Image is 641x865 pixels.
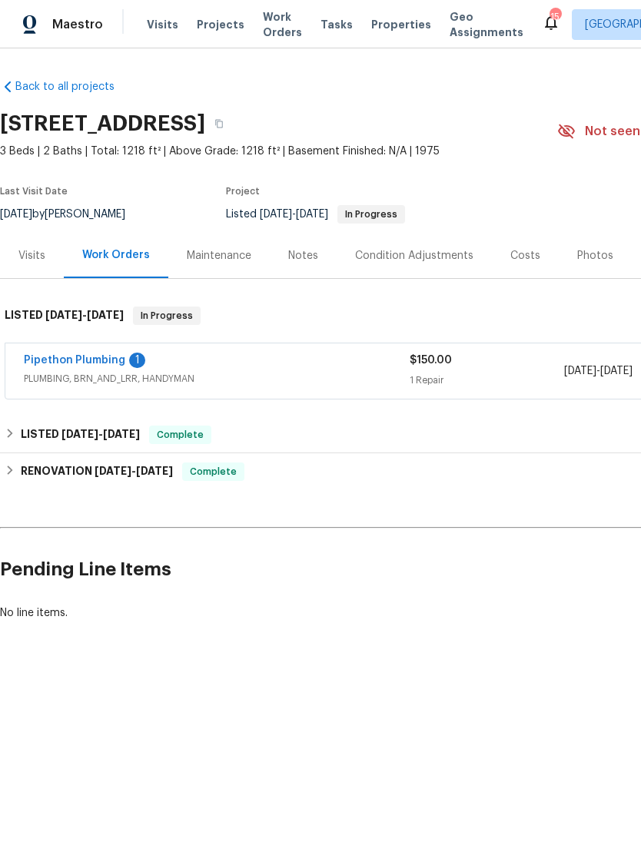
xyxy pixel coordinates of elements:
span: $150.00 [410,355,452,366]
span: - [61,429,140,439]
h6: LISTED [21,426,140,444]
div: 1 Repair [410,373,564,388]
span: [DATE] [103,429,140,439]
span: [DATE] [260,209,292,220]
div: Costs [510,248,540,263]
h6: LISTED [5,307,124,325]
span: [DATE] [296,209,328,220]
span: PLUMBING, BRN_AND_LRR, HANDYMAN [24,371,410,386]
div: Photos [577,248,613,263]
span: Complete [184,464,243,479]
span: [DATE] [600,366,633,376]
div: Notes [288,248,318,263]
span: - [564,363,633,379]
span: Project [226,187,260,196]
span: - [45,310,124,320]
div: Work Orders [82,247,150,263]
span: - [95,466,173,476]
span: [DATE] [45,310,82,320]
span: Work Orders [263,9,302,40]
span: In Progress [339,210,404,219]
span: Complete [151,427,210,442]
span: Geo Assignments [450,9,523,40]
span: [DATE] [61,429,98,439]
span: Listed [226,209,405,220]
span: In Progress [135,308,199,323]
div: 1 [129,353,145,368]
span: [DATE] [136,466,173,476]
span: - [260,209,328,220]
button: Copy Address [205,110,233,138]
div: Maintenance [187,248,251,263]
a: Pipethon Plumbing [24,355,125,366]
h6: RENOVATION [21,462,173,481]
div: Condition Adjustments [355,248,473,263]
span: Maestro [52,17,103,32]
span: [DATE] [564,366,596,376]
span: [DATE] [87,310,124,320]
div: 15 [550,9,560,25]
span: Properties [371,17,431,32]
span: Projects [197,17,244,32]
span: Tasks [320,19,353,30]
span: Visits [147,17,178,32]
span: [DATE] [95,466,131,476]
div: Visits [18,248,45,263]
